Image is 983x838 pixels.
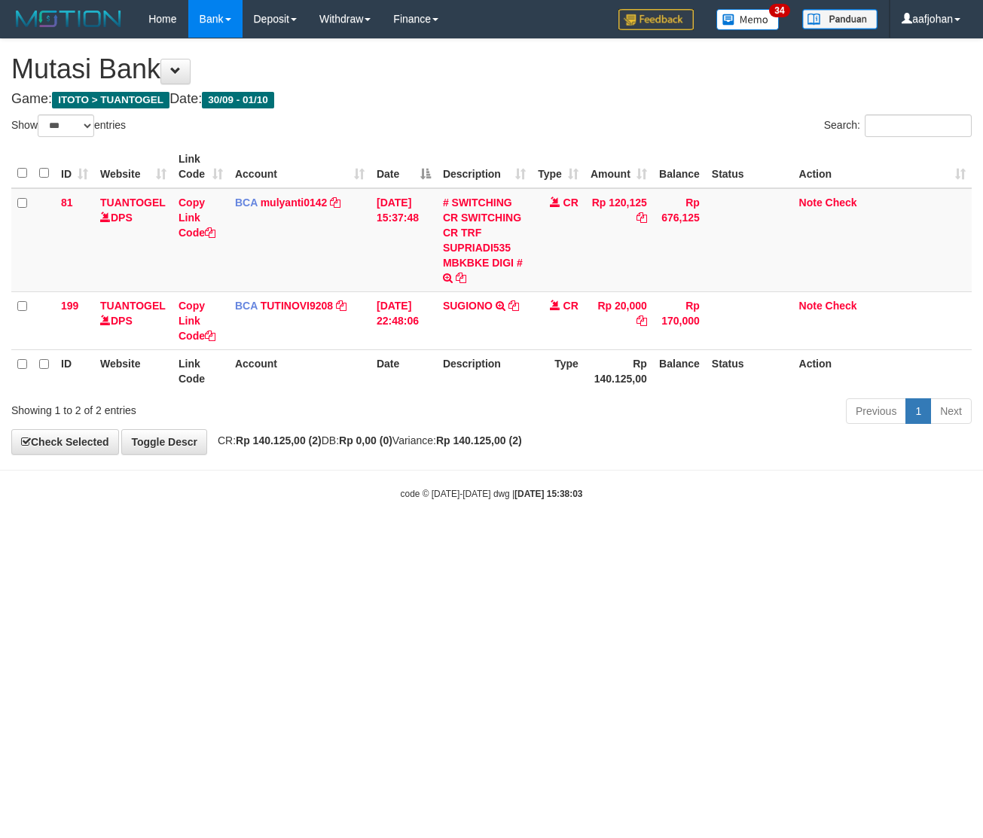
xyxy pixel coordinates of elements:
[653,145,706,188] th: Balance
[585,349,653,392] th: Rp 140.125,00
[52,92,169,108] span: ITOTO > TUANTOGEL
[799,300,823,312] a: Note
[235,197,258,209] span: BCA
[824,114,972,137] label: Search:
[637,212,647,224] a: Copy Rp 120,125 to clipboard
[236,434,322,446] strong: Rp 140.125,00 (2)
[456,272,466,284] a: Copy # SWITCHING CR SWITCHING CR TRF SUPRIADI535 MBKBKE DIGI # to clipboard
[826,197,857,209] a: Check
[261,197,328,209] a: mulyanti0142
[443,300,493,312] a: SUGIONO
[653,188,706,292] td: Rp 676,125
[437,145,532,188] th: Description: activate to sort column ascending
[179,197,215,239] a: Copy Link Code
[802,9,878,29] img: panduan.png
[55,145,94,188] th: ID: activate to sort column ascending
[716,9,780,30] img: Button%20Memo.svg
[618,9,694,30] img: Feedback.jpg
[865,114,972,137] input: Search:
[121,429,207,455] a: Toggle Descr
[653,349,706,392] th: Balance
[793,145,972,188] th: Action: activate to sort column ascending
[38,114,94,137] select: Showentries
[330,197,340,209] a: Copy mulyanti0142 to clipboard
[930,398,972,424] a: Next
[11,397,398,418] div: Showing 1 to 2 of 2 entries
[532,145,585,188] th: Type: activate to sort column ascending
[585,291,653,349] td: Rp 20,000
[179,300,215,342] a: Copy Link Code
[769,4,789,17] span: 34
[11,114,126,137] label: Show entries
[532,349,585,392] th: Type
[508,300,519,312] a: Copy SUGIONO to clipboard
[11,54,972,84] h1: Mutasi Bank
[443,197,523,269] a: # SWITCHING CR SWITCHING CR TRF SUPRIADI535 MBKBKE DIGI #
[61,197,73,209] span: 81
[436,434,522,446] strong: Rp 140.125,00 (2)
[11,8,126,30] img: MOTION_logo.png
[94,291,172,349] td: DPS
[637,315,647,327] a: Copy Rp 20,000 to clipboard
[905,398,931,424] a: 1
[100,300,166,312] a: TUANTOGEL
[563,197,579,209] span: CR
[61,300,78,312] span: 199
[371,349,437,392] th: Date
[437,349,532,392] th: Description
[94,349,172,392] th: Website
[653,291,706,349] td: Rp 170,000
[11,92,972,107] h4: Game: Date:
[371,145,437,188] th: Date: activate to sort column descending
[100,197,166,209] a: TUANTOGEL
[514,489,582,499] strong: [DATE] 15:38:03
[172,145,229,188] th: Link Code: activate to sort column ascending
[706,145,793,188] th: Status
[799,197,823,209] a: Note
[826,300,857,312] a: Check
[336,300,346,312] a: Copy TUTINOVI9208 to clipboard
[563,300,579,312] span: CR
[585,188,653,292] td: Rp 120,125
[401,489,583,499] small: code © [DATE]-[DATE] dwg |
[94,145,172,188] th: Website: activate to sort column ascending
[229,349,371,392] th: Account
[706,349,793,392] th: Status
[793,349,972,392] th: Action
[846,398,906,424] a: Previous
[172,349,229,392] th: Link Code
[371,188,437,292] td: [DATE] 15:37:48
[585,145,653,188] th: Amount: activate to sort column ascending
[55,349,94,392] th: ID
[202,92,274,108] span: 30/09 - 01/10
[371,291,437,349] td: [DATE] 22:48:06
[339,434,392,446] strong: Rp 0,00 (0)
[94,188,172,292] td: DPS
[261,300,333,312] a: TUTINOVI9208
[11,429,119,455] a: Check Selected
[210,434,522,446] span: CR: DB: Variance:
[235,300,258,312] span: BCA
[229,145,371,188] th: Account: activate to sort column ascending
